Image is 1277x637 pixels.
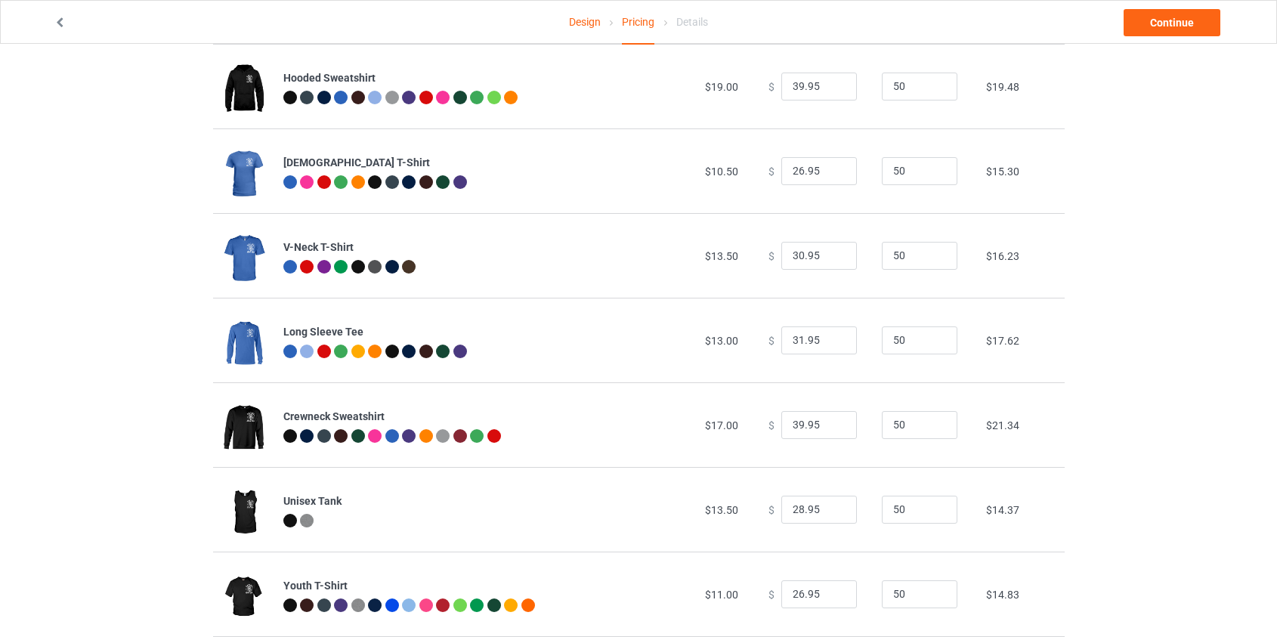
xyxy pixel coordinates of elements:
span: $13.50 [705,504,738,516]
div: Pricing [622,1,654,45]
span: $17.00 [705,419,738,431]
a: Design [569,1,601,43]
span: $ [768,503,775,515]
span: $13.50 [705,250,738,262]
img: heather_texture.png [351,598,365,612]
span: $ [768,334,775,346]
b: V-Neck T-Shirt [283,241,354,253]
span: $19.48 [986,81,1019,93]
a: Continue [1124,9,1220,36]
b: Long Sleeve Tee [283,326,363,338]
span: $19.00 [705,81,738,93]
b: Unisex Tank [283,495,342,507]
span: $13.00 [705,335,738,347]
b: Crewneck Sweatshirt [283,410,385,422]
span: $ [768,588,775,600]
span: $21.34 [986,419,1019,431]
span: $ [768,419,775,431]
div: Details [676,1,708,43]
span: $15.30 [986,165,1019,178]
b: Hooded Sweatshirt [283,72,376,84]
span: $ [768,80,775,92]
span: $ [768,165,775,177]
span: $11.00 [705,589,738,601]
b: [DEMOGRAPHIC_DATA] T-Shirt [283,156,430,169]
span: $17.62 [986,335,1019,347]
span: $ [768,249,775,261]
b: Youth T-Shirt [283,580,348,592]
span: $14.83 [986,589,1019,601]
img: heather_texture.png [300,514,314,527]
span: $16.23 [986,250,1019,262]
span: $10.50 [705,165,738,178]
span: $14.37 [986,504,1019,516]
